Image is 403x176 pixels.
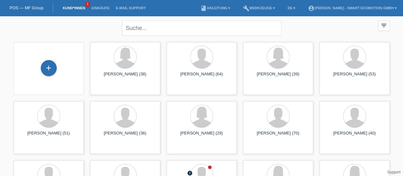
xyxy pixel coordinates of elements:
[95,131,155,141] div: [PERSON_NAME] (36)
[197,6,233,10] a: bookAnleitung ▾
[308,5,314,11] i: account_circle
[172,131,232,141] div: [PERSON_NAME] (29)
[387,170,400,174] a: Support
[248,72,308,82] div: [PERSON_NAME] (39)
[122,21,281,36] input: Suche...
[200,5,207,11] i: book
[187,170,193,176] i: error
[305,6,400,10] a: account_circle[PERSON_NAME] - Smart Ecomotion GmbH ▾
[10,5,43,10] a: POS — MF Group
[172,72,232,82] div: [PERSON_NAME] (64)
[113,6,149,10] a: E-Mail Support
[85,2,90,7] span: 1
[88,6,112,10] a: Einkäufe
[325,131,385,141] div: [PERSON_NAME] (40)
[243,5,249,11] i: build
[41,63,56,73] div: Kund*in hinzufügen
[284,6,299,10] a: DE ▾
[325,72,385,82] div: [PERSON_NAME] (53)
[240,6,278,10] a: buildWerkzeuge ▾
[248,131,308,141] div: [PERSON_NAME] (70)
[19,131,79,141] div: [PERSON_NAME] (51)
[60,6,88,10] a: Kund*innen
[95,72,155,82] div: [PERSON_NAME] (38)
[380,22,387,29] i: filter_list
